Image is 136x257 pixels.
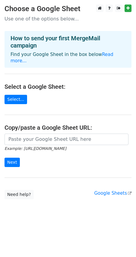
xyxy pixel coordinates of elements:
input: Next [5,158,20,167]
small: Example: [URL][DOMAIN_NAME] [5,146,66,151]
h4: Copy/paste a Google Sheet URL: [5,124,131,131]
a: Google Sheets [94,190,131,196]
h4: How to send your first MergeMail campaign [11,35,125,49]
h4: Select a Google Sheet: [5,83,131,90]
a: Read more... [11,52,113,63]
p: Find your Google Sheet in the box below [11,51,125,64]
h3: Choose a Google Sheet [5,5,131,13]
input: Paste your Google Sheet URL here [5,134,128,145]
a: Select... [5,95,27,104]
a: Need help? [5,190,34,199]
p: Use one of the options below... [5,16,131,22]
